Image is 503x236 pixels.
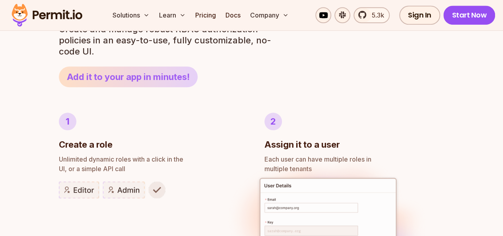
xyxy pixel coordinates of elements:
[156,7,189,23] button: Learn
[443,6,495,25] a: Start Now
[109,7,153,23] button: Solutions
[59,154,239,174] p: UI, or a simple API call
[59,23,276,57] p: Create and manage robust RBAC authorization policies in an easy-to-use, fully customizable, no-co...
[222,7,244,23] a: Docs
[59,138,113,151] h3: Create a role
[353,7,390,23] a: 5.3k
[59,113,76,130] div: 1
[59,66,198,87] a: Add it to your app in minutes!
[192,7,219,23] a: Pricing
[367,10,384,20] span: 5.3k
[399,6,440,25] a: Sign In
[59,154,239,164] span: Unlimited dynamic roles with a click in the
[247,7,292,23] button: Company
[264,138,340,151] h3: Assign it to a user
[264,113,282,130] div: 2
[8,2,86,29] img: Permit logo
